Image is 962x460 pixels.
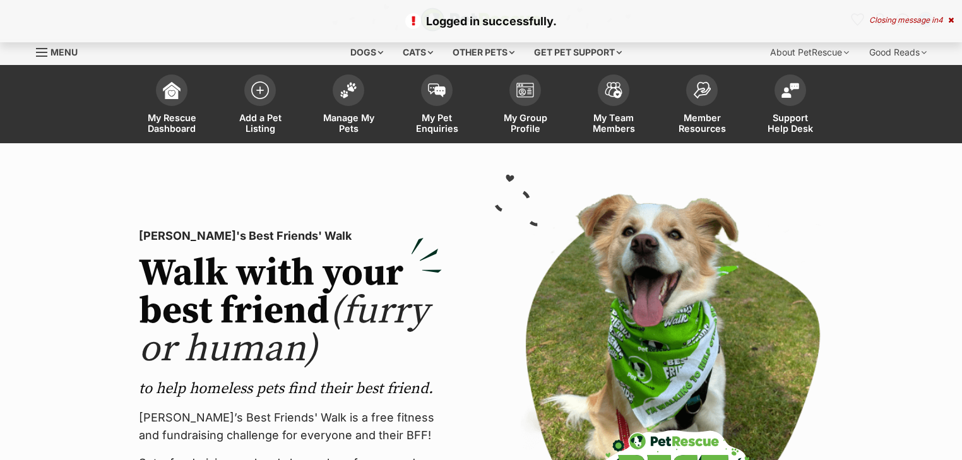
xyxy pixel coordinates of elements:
span: My Group Profile [497,112,554,134]
div: Good Reads [860,40,935,65]
a: My Rescue Dashboard [128,68,216,143]
img: dashboard-icon-eb2f2d2d3e046f16d808141f083e7271f6b2e854fb5c12c21221c1fb7104beca.svg [163,81,181,99]
a: My Group Profile [481,68,569,143]
span: Add a Pet Listing [232,112,288,134]
span: My Pet Enquiries [408,112,465,134]
span: Manage My Pets [320,112,377,134]
a: Support Help Desk [746,68,834,143]
span: Support Help Desk [762,112,819,134]
span: My Rescue Dashboard [143,112,200,134]
span: My Team Members [585,112,642,134]
img: pet-enquiries-icon-7e3ad2cf08bfb03b45e93fb7055b45f3efa6380592205ae92323e6603595dc1f.svg [428,83,446,97]
img: team-members-icon-5396bd8760b3fe7c0b43da4ab00e1e3bb1a5d9ba89233759b79545d2d3fc5d0d.svg [605,82,622,98]
div: Cats [394,40,442,65]
div: Get pet support [525,40,631,65]
a: Add a Pet Listing [216,68,304,143]
div: Dogs [341,40,392,65]
p: to help homeless pets find their best friend. [139,379,442,399]
a: My Pet Enquiries [393,68,481,143]
a: My Team Members [569,68,658,143]
span: Member Resources [674,112,730,134]
a: Manage My Pets [304,68,393,143]
h2: Walk with your best friend [139,255,442,369]
img: add-pet-listing-icon-0afa8454b4691262ce3f59096e99ab1cd57d4a30225e0717b998d2c9b9846f56.svg [251,81,269,99]
p: [PERSON_NAME]'s Best Friends' Walk [139,227,442,245]
a: Member Resources [658,68,746,143]
div: About PetRescue [761,40,858,65]
span: (furry or human) [139,288,429,373]
p: [PERSON_NAME]’s Best Friends' Walk is a free fitness and fundraising challenge for everyone and t... [139,409,442,444]
img: manage-my-pets-icon-02211641906a0b7f246fdf0571729dbe1e7629f14944591b6c1af311fb30b64b.svg [340,82,357,98]
div: Other pets [444,40,523,65]
a: Menu [36,40,86,62]
span: Menu [50,47,78,57]
img: member-resources-icon-8e73f808a243e03378d46382f2149f9095a855e16c252ad45f914b54edf8863c.svg [693,81,711,98]
img: help-desk-icon-fdf02630f3aa405de69fd3d07c3f3aa587a6932b1a1747fa1d2bba05be0121f9.svg [781,83,799,98]
img: group-profile-icon-3fa3cf56718a62981997c0bc7e787c4b2cf8bcc04b72c1350f741eb67cf2f40e.svg [516,83,534,98]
